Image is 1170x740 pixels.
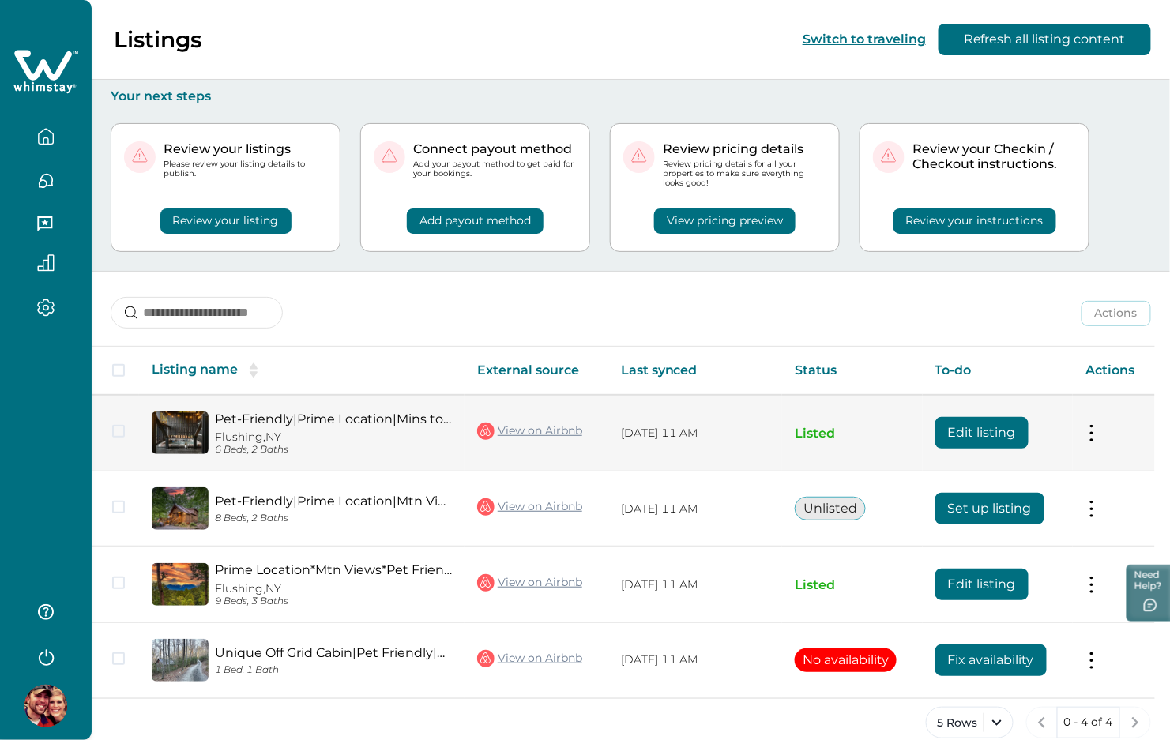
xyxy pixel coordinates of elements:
button: Switch to traveling [803,32,926,47]
button: Review your listing [160,208,292,234]
p: Please review your listing details to publish. [164,160,327,178]
p: Review your listings [164,141,327,157]
a: View on Airbnb [477,573,582,593]
p: [DATE] 11 AM [621,652,769,668]
a: View on Airbnb [477,497,582,517]
th: Actions [1073,347,1155,395]
p: 1 Bed, 1 Bath [215,664,452,676]
img: Whimstay Host [24,685,67,727]
button: previous page [1026,707,1058,738]
p: Listings [114,26,201,53]
p: 8 Beds, 2 Baths [215,513,452,524]
button: sorting [238,362,269,378]
a: View on Airbnb [477,648,582,669]
p: [DATE] 11 AM [621,426,769,441]
img: propertyImage_Unique Off Grid Cabin|Pet Friendly|Secluded [152,639,209,682]
a: Pet-Friendly|Prime Location|Mtn Views|Hot Tub [215,494,452,509]
p: Add your payout method to get paid for your bookings. [413,160,577,178]
button: Actions [1082,301,1151,326]
img: propertyImage_Prime Location*Mtn Views*Pet Friendly*Hot tub [152,563,209,606]
p: Listed [795,577,909,593]
th: Listing name [139,347,465,395]
button: Add payout method [407,208,544,234]
button: 5 Rows [926,707,1014,738]
th: To-do [923,347,1074,395]
p: Review pricing details [663,141,826,157]
button: Refresh all listing content [939,24,1151,55]
th: Last synced [608,347,782,395]
p: 0 - 4 of 4 [1064,715,1113,731]
button: No availability [795,648,897,672]
p: Connect payout method [413,141,577,157]
th: External source [465,347,608,395]
button: Unlisted [795,497,866,520]
p: 9 Beds, 3 Baths [215,595,452,607]
button: next page [1119,707,1151,738]
p: [DATE] 11 AM [621,577,769,593]
button: View pricing preview [654,208,796,234]
th: Status [782,347,922,395]
a: Prime Location*Mtn Views*Pet Friendly*Hot tub [215,562,452,577]
a: Pet-Friendly|Prime Location|Mins to [GEOGRAPHIC_DATA]|Hot tub [215,411,452,426]
button: Review your instructions [893,208,1056,234]
button: Edit listing [935,569,1029,600]
button: Set up listing [935,493,1044,524]
img: propertyImage_Pet-Friendly|Prime Location|Mins to Pkwy|Hot tub [152,411,209,454]
p: Listed [795,426,909,441]
button: Fix availability [935,644,1047,676]
img: propertyImage_Pet-Friendly|Prime Location|Mtn Views|Hot Tub [152,487,209,530]
a: Unique Off Grid Cabin|Pet Friendly|Secluded [215,645,452,660]
button: Edit listing [935,417,1029,449]
p: Review pricing details for all your properties to make sure everything looks good! [663,160,826,189]
button: 0 - 4 of 4 [1057,707,1120,738]
p: Flushing, NY [215,582,452,595]
p: Flushing, NY [215,430,452,444]
a: View on Airbnb [477,421,582,441]
p: 6 Beds, 2 Baths [215,444,452,456]
p: Review your Checkin / Checkout instructions. [912,141,1076,172]
p: [DATE] 11 AM [621,501,769,517]
p: Your next steps [111,88,1151,104]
